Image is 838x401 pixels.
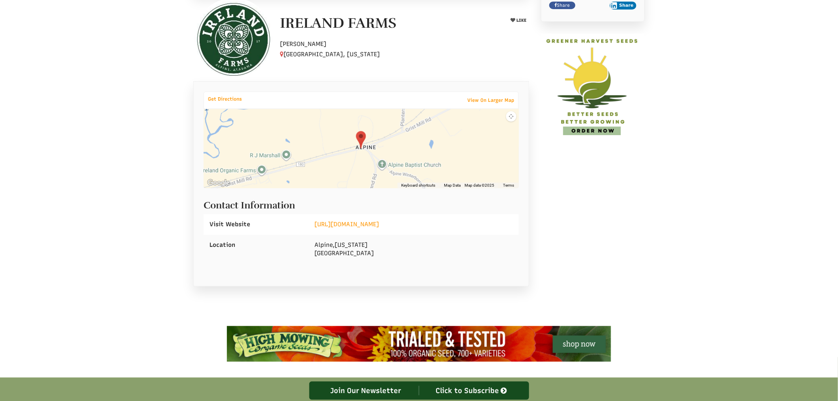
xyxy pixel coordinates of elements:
a: Open this area in Google Maps (opens a new window) [206,178,232,188]
button: Share [610,2,636,10]
h2: Contact Information [204,196,519,210]
img: Google [206,178,232,188]
a: Join Our Newsletter Click to Subscribe [309,382,529,400]
img: GREENER HARVEST SEEDS [541,34,645,138]
span: [PERSON_NAME] [280,40,326,48]
a: [URL][DOMAIN_NAME] [314,221,379,228]
button: LIKE [507,15,529,25]
button: Map camera controls [506,111,516,122]
div: , [GEOGRAPHIC_DATA] [309,235,518,264]
div: Join Our Newsletter [314,386,419,395]
h1: IRELAND FARMS [280,15,396,31]
a: Get Directions [204,94,246,104]
span: [US_STATE] [335,241,368,248]
iframe: X Post Button [579,2,606,10]
button: Keyboard shortcuts [402,183,436,188]
span: Map data ©2025 [465,183,495,188]
span: LIKE [515,18,526,23]
span: Alpine [314,241,333,248]
div: Visit Website [204,214,309,235]
a: Terms (opens in new tab) [503,183,514,188]
div: Location [204,235,309,255]
span: [GEOGRAPHIC_DATA], [US_STATE] [280,51,380,58]
button: Map Data [444,183,461,188]
img: High [227,326,611,362]
a: View On Larger Map [464,95,518,106]
ul: Profile Tabs [193,81,529,82]
div: Click to Subscribe [419,386,525,395]
a: Share [549,2,576,10]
